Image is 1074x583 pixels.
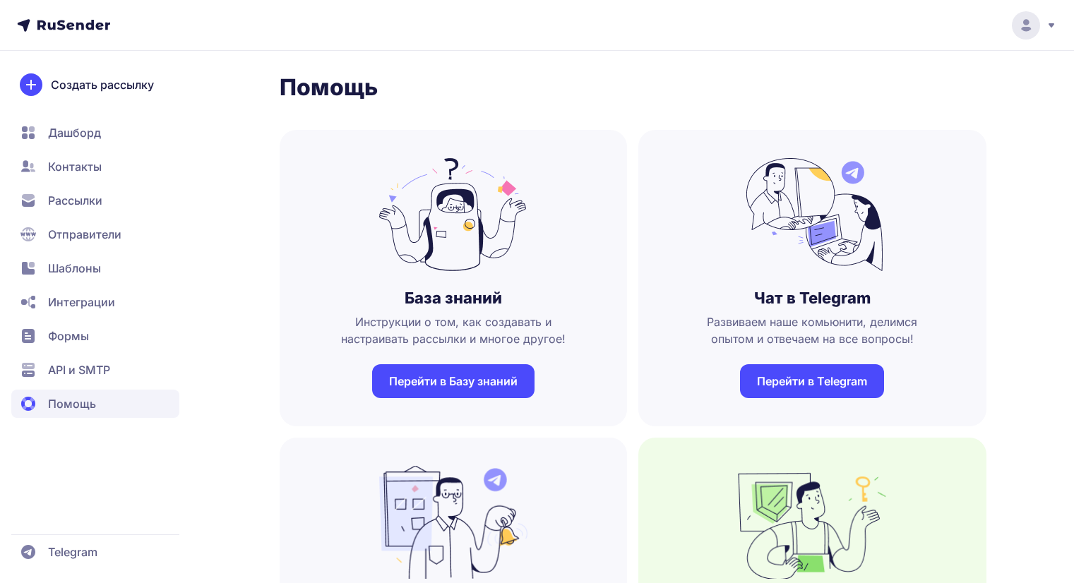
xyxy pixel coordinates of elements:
h3: Чат в Telegram [754,288,871,308]
h1: Помощь [280,73,986,102]
img: no_photo [379,466,527,579]
span: Шаблоны [48,260,101,277]
a: Telegram [11,538,179,566]
span: Формы [48,327,89,344]
img: no_photo [379,158,527,271]
span: API и SMTP [48,361,110,378]
h3: База знаний [405,288,502,308]
img: no_photo [738,466,886,579]
img: no_photo [738,158,886,271]
span: Помощь [48,395,96,412]
span: Telegram [48,543,97,560]
span: Развиваем наше комьюнити, делимся опытом и отвечаем на все вопросы! [661,313,964,347]
a: Перейти в Telegram [740,364,884,398]
span: Отправители [48,226,121,243]
span: Создать рассылку [51,76,154,93]
span: Инструкции о том, как создавать и настраивать рассылки и многое другое! [302,313,605,347]
span: Дашборд [48,124,101,141]
a: Перейти в Базу знаний [372,364,535,398]
span: Интеграции [48,294,115,311]
span: Контакты [48,158,102,175]
span: Рассылки [48,192,102,209]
